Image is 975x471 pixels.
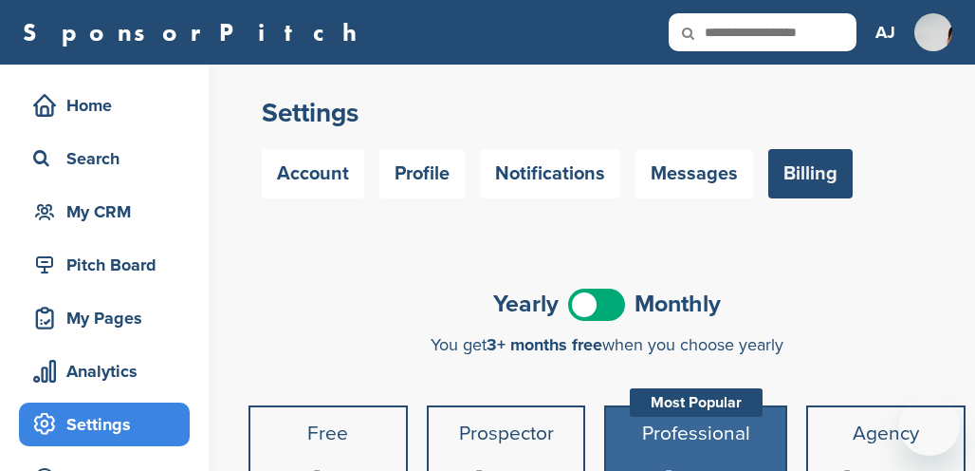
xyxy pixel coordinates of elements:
[19,296,190,340] a: My Pages
[19,243,190,287] a: Pitch Board
[19,403,190,446] a: Settings
[436,423,577,445] h3: Prospector
[635,149,753,198] a: Messages
[28,354,190,388] div: Analytics
[19,137,190,180] a: Search
[493,292,559,316] span: Yearly
[487,334,602,355] span: 3+ months free
[28,195,190,229] div: My CRM
[258,423,398,445] h3: Free
[28,88,190,122] div: Home
[480,149,620,198] a: Notifications
[23,20,369,45] a: SponsorPitch
[28,141,190,176] div: Search
[19,84,190,127] a: Home
[19,349,190,393] a: Analytics
[630,388,763,417] div: Most Popular
[768,149,853,198] a: Billing
[379,149,465,198] a: Profile
[19,190,190,234] a: My CRM
[875,19,895,46] h3: AJ
[816,423,956,445] h3: Agency
[899,395,960,456] iframe: Button to launch messaging window
[262,96,952,130] h2: Settings
[262,149,364,198] a: Account
[635,292,721,316] span: Monthly
[248,335,966,354] div: You get when you choose yearly
[28,407,190,442] div: Settings
[614,423,778,445] h3: Professional
[28,248,190,282] div: Pitch Board
[28,301,190,335] div: My Pages
[875,11,895,53] a: AJ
